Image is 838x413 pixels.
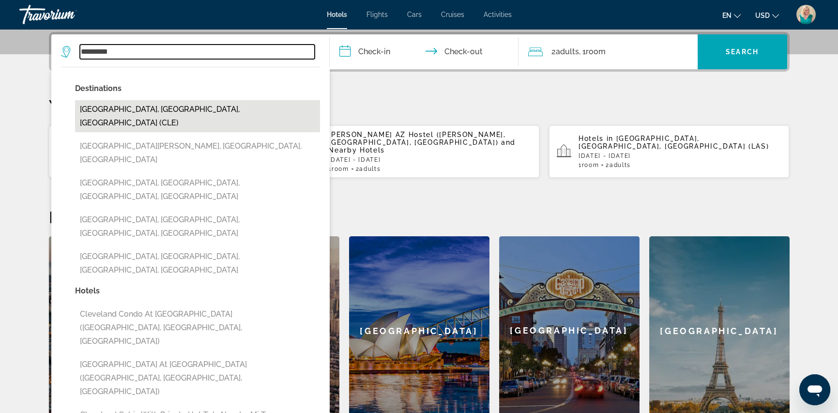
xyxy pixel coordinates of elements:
[441,11,464,18] a: Cruises
[579,162,599,168] span: 1
[51,34,787,69] div: Search widget
[19,2,116,27] a: Travorium
[75,137,320,169] button: [GEOGRAPHIC_DATA][PERSON_NAME], [GEOGRAPHIC_DATA], [GEOGRAPHIC_DATA]
[606,162,631,168] span: 2
[332,166,349,172] span: Room
[49,96,790,115] p: Your Recent Searches
[75,284,320,298] p: Hotels
[799,374,830,405] iframe: Button to launch messaging window
[75,211,320,243] button: [GEOGRAPHIC_DATA], [GEOGRAPHIC_DATA], [GEOGRAPHIC_DATA], [GEOGRAPHIC_DATA]
[586,47,606,56] span: Room
[328,131,506,146] span: [PERSON_NAME] AZ Hostel ([PERSON_NAME], [GEOGRAPHIC_DATA], [GEOGRAPHIC_DATA])
[356,166,381,172] span: 2
[484,11,512,18] a: Activities
[328,166,349,172] span: 1
[796,5,816,24] img: Z
[556,47,579,56] span: Adults
[755,12,770,19] span: USD
[579,45,606,59] span: , 1
[299,125,539,178] button: [PERSON_NAME] AZ Hostel ([PERSON_NAME], [GEOGRAPHIC_DATA], [GEOGRAPHIC_DATA]) and Nearby Hotels[D...
[75,174,320,206] button: [GEOGRAPHIC_DATA], [GEOGRAPHIC_DATA], [GEOGRAPHIC_DATA], [GEOGRAPHIC_DATA]
[793,4,819,25] button: User Menu
[49,207,790,227] h2: Featured Destinations
[579,135,613,142] span: Hotels in
[579,135,769,150] span: [GEOGRAPHIC_DATA], [GEOGRAPHIC_DATA], [GEOGRAPHIC_DATA] (LAS)
[366,11,388,18] a: Flights
[549,125,790,178] button: Hotels in [GEOGRAPHIC_DATA], [GEOGRAPHIC_DATA], [GEOGRAPHIC_DATA] (LAS)[DATE] - [DATE]1Room2Adults
[75,82,320,95] p: Destinations
[551,45,579,59] span: 2
[75,247,320,279] button: [GEOGRAPHIC_DATA], [GEOGRAPHIC_DATA], [GEOGRAPHIC_DATA], [GEOGRAPHIC_DATA]
[722,8,741,22] button: Change language
[579,153,782,159] p: [DATE] - [DATE]
[327,11,347,18] a: Hotels
[726,48,759,56] span: Search
[328,156,532,163] p: [DATE] - [DATE]
[698,34,787,69] button: Search
[518,34,698,69] button: Travelers: 2 adults, 0 children
[49,125,289,178] button: Equador Superior Suites by Olala Homes (Cascais, PT) and Nearby Hotels[DATE] - [DATE]1Room2Adults
[722,12,731,19] span: en
[359,166,381,172] span: Adults
[75,305,320,351] button: Cleveland Condo at [GEOGRAPHIC_DATA] ([GEOGRAPHIC_DATA], [GEOGRAPHIC_DATA], [GEOGRAPHIC_DATA])
[330,34,518,69] button: Check in and out dates
[582,162,599,168] span: Room
[75,100,320,132] button: [GEOGRAPHIC_DATA], [GEOGRAPHIC_DATA], [GEOGRAPHIC_DATA] (CLE)
[609,162,631,168] span: Adults
[407,11,422,18] a: Cars
[75,355,320,401] button: [GEOGRAPHIC_DATA] at [GEOGRAPHIC_DATA] ([GEOGRAPHIC_DATA], [GEOGRAPHIC_DATA], [GEOGRAPHIC_DATA])
[755,8,779,22] button: Change currency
